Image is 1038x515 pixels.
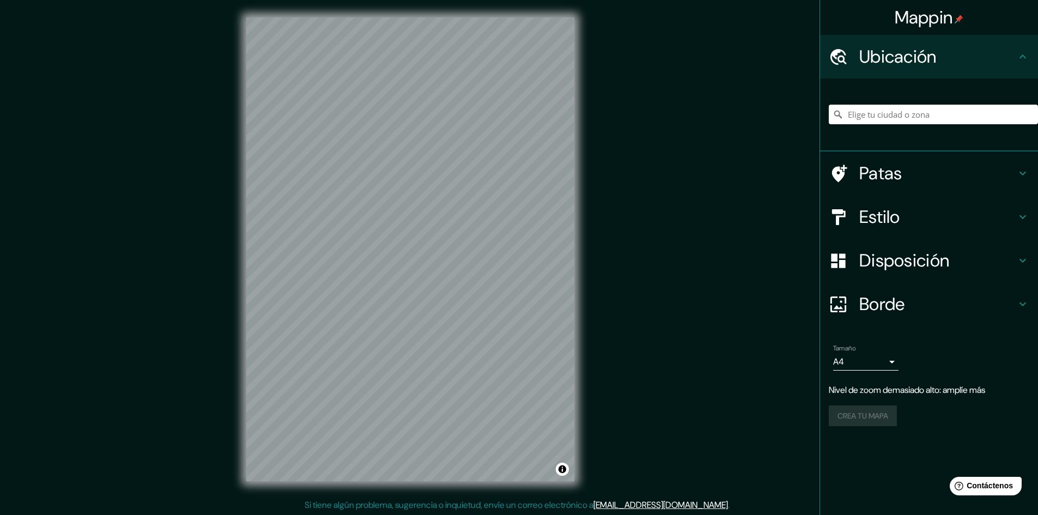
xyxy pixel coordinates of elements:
font: Patas [859,162,902,185]
iframe: Lanzador de widgets de ayuda [941,472,1026,503]
font: Borde [859,293,905,316]
input: Elige tu ciudad o zona [829,105,1038,124]
font: . [730,499,731,511]
font: Ubicación [859,45,937,68]
div: Estilo [820,195,1038,239]
img: pin-icon.png [955,15,963,23]
div: Ubicación [820,35,1038,78]
font: Estilo [859,205,900,228]
font: . [728,499,730,511]
font: Mappin [895,6,953,29]
font: Tamaño [833,344,855,353]
font: Nivel de zoom demasiado alto: amplíe más [829,384,985,396]
font: . [731,499,733,511]
div: Borde [820,282,1038,326]
canvas: Mapa [246,17,574,481]
div: A4 [833,353,899,371]
font: Disposición [859,249,949,272]
a: [EMAIL_ADDRESS][DOMAIN_NAME] [593,499,728,511]
button: Activar o desactivar atribución [556,463,569,476]
font: Si tiene algún problema, sugerencia o inquietud, envíe un correo electrónico a [305,499,593,511]
font: A4 [833,356,844,367]
div: Patas [820,152,1038,195]
div: Disposición [820,239,1038,282]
